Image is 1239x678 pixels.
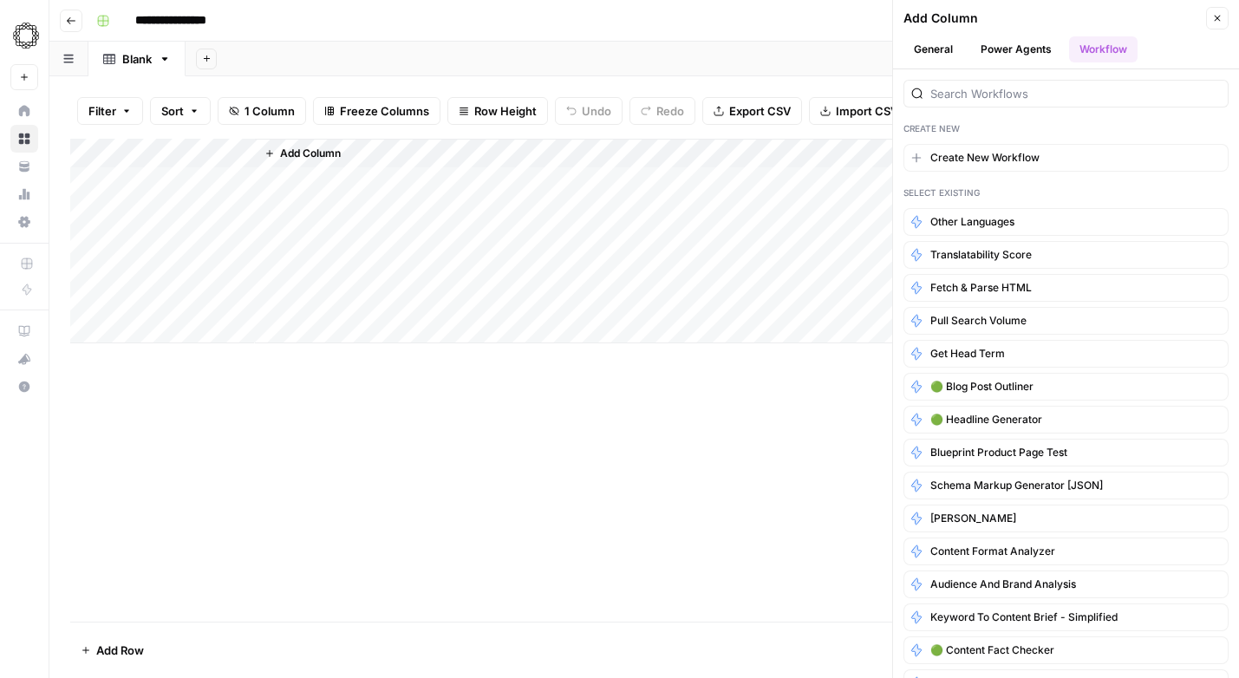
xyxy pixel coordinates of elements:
[930,247,1032,263] span: Translatability Score
[903,406,1229,434] button: 🟢 Headline Generator
[150,97,211,125] button: Sort
[10,20,42,51] img: Omniscient Logo
[10,14,38,57] button: Workspace: Omniscient
[930,412,1042,427] span: 🟢 Headline Generator
[903,538,1229,565] button: Content Format Analyzer
[474,102,537,120] span: Row Height
[930,610,1118,625] span: Keyword to Content Brief - Simplified
[10,345,38,373] button: What's new?
[10,208,38,236] a: Settings
[903,121,1229,135] div: Create New
[903,144,1229,172] button: Create New Workflow
[10,317,38,345] a: AirOps Academy
[629,97,695,125] button: Redo
[930,478,1103,493] span: Schema Markup Generator [JSON]
[70,636,154,664] button: Add Row
[903,373,1229,401] button: 🟢 Blog Post Outliner
[930,346,1005,362] span: Get Head Term
[930,313,1027,329] span: Pull Search Volume
[903,603,1229,631] button: Keyword to Content Brief - Simplified
[245,102,295,120] span: 1 Column
[836,102,898,120] span: Import CSV
[930,577,1076,592] span: Audience and Brand Analysis
[809,97,910,125] button: Import CSV
[903,36,963,62] button: General
[11,346,37,372] div: What's new?
[10,180,38,208] a: Usage
[903,570,1229,598] button: Audience and Brand Analysis
[930,150,1040,166] span: Create New Workflow
[930,511,1016,526] span: [PERSON_NAME]
[903,186,1229,199] div: Select Existing
[447,97,548,125] button: Row Height
[555,97,623,125] button: Undo
[903,439,1229,466] button: Blueprint Product Page Test
[903,307,1229,335] button: Pull Search Volume
[903,208,1229,236] button: Other Languages
[930,544,1055,559] span: Content Format Analyzer
[729,102,791,120] span: Export CSV
[258,142,348,165] button: Add Column
[10,373,38,401] button: Help + Support
[582,102,611,120] span: Undo
[903,274,1229,302] button: Fetch & parse HTML
[903,636,1229,664] button: 🟢 Content Fact Checker
[903,472,1229,499] button: Schema Markup Generator [JSON]
[656,102,684,120] span: Redo
[702,97,802,125] button: Export CSV
[1069,36,1138,62] button: Workflow
[903,340,1229,368] button: Get Head Term
[313,97,440,125] button: Freeze Columns
[930,85,1221,102] input: Search Workflows
[122,50,152,68] div: Blank
[903,505,1229,532] button: [PERSON_NAME]
[77,97,143,125] button: Filter
[930,445,1067,460] span: Blueprint Product Page Test
[161,102,184,120] span: Sort
[10,125,38,153] a: Browse
[930,642,1054,658] span: 🟢 Content Fact Checker
[930,379,1034,394] span: 🟢 Blog Post Outliner
[970,36,1062,62] button: Power Agents
[96,642,144,659] span: Add Row
[10,97,38,125] a: Home
[88,42,186,76] a: Blank
[340,102,429,120] span: Freeze Columns
[88,102,116,120] span: Filter
[10,153,38,180] a: Your Data
[930,280,1032,296] span: Fetch & parse HTML
[930,214,1014,230] span: Other Languages
[218,97,306,125] button: 1 Column
[903,241,1229,269] button: Translatability Score
[280,146,341,161] span: Add Column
